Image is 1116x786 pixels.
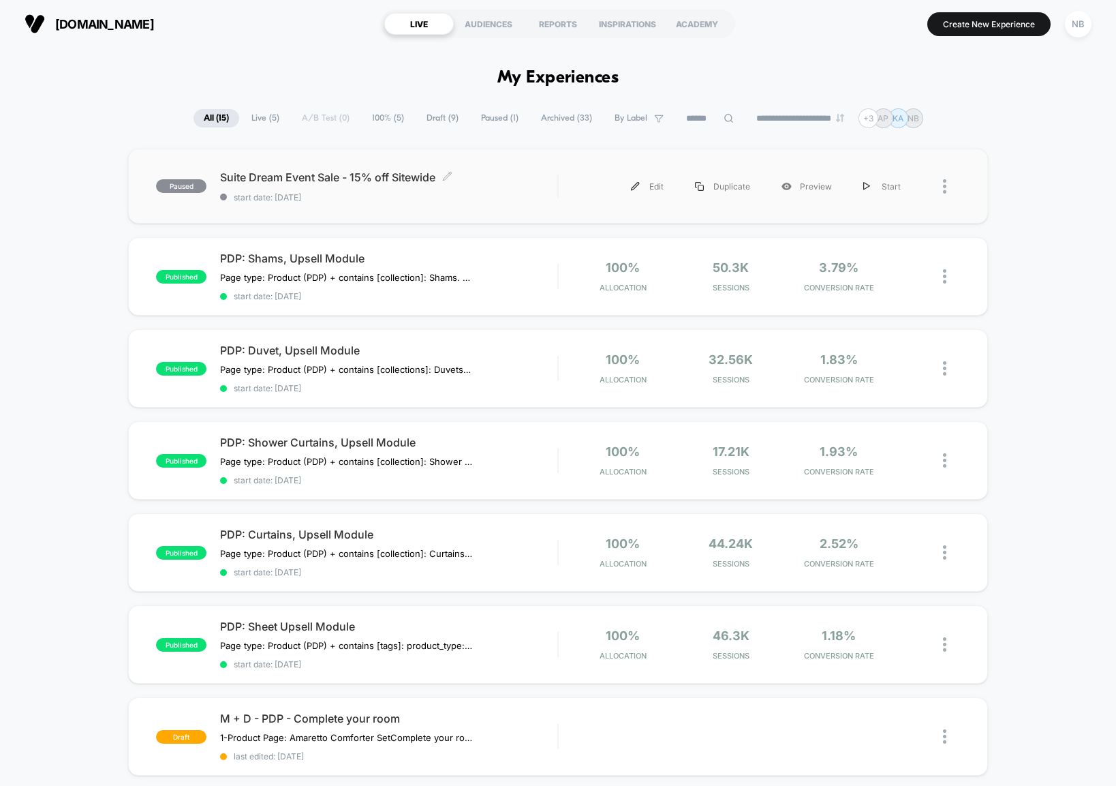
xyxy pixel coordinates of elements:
[820,444,858,459] span: 1.93%
[695,182,704,191] img: menu
[220,567,557,577] span: start date: [DATE]
[713,444,749,459] span: 17.21k
[606,352,640,367] span: 100%
[523,13,593,35] div: REPORTS
[943,179,946,194] img: close
[220,192,557,202] span: start date: [DATE]
[220,548,473,559] span: Page type: Product (PDP) + contains [collection]: Curtains. Shows Products from [selected product...
[220,456,473,467] span: Page type: Product (PDP) + contains [collection]: Shower Curtains. Shows Products from [selected ...
[220,640,473,651] span: Page type: Product (PDP) + contains [tags]: product_type:comforter sets, down alternative comfort...
[362,109,414,127] span: 100% ( 5 )
[1061,10,1096,38] button: NB
[709,352,753,367] span: 32.56k
[241,109,290,127] span: Live ( 5 )
[20,13,158,35] button: [DOMAIN_NAME]
[220,620,557,633] span: PDP: Sheet Upsell Module
[606,260,640,275] span: 100%
[819,260,858,275] span: 3.79%
[471,109,529,127] span: Paused ( 1 )
[820,536,858,551] span: 2.52%
[156,270,206,284] span: published
[943,545,946,560] img: close
[220,436,557,449] span: PDP: Shower Curtains, Upsell Module
[220,659,557,669] span: start date: [DATE]
[600,467,647,477] span: Allocation
[416,109,469,127] span: Draft ( 9 )
[220,528,557,541] span: PDP: Curtains, Upsell Module
[220,364,473,375] span: Page type: Product (PDP) + contains [collections]: Duvets. Shows Products from [collections]down/...
[531,109,602,127] span: Archived ( 33 )
[788,283,890,292] span: CONVERSION RATE
[220,712,557,725] span: M + D - PDP - Complete your room
[156,179,206,193] span: paused
[662,13,732,35] div: ACADEMY
[848,171,916,202] div: Start
[943,729,946,744] img: close
[600,283,647,292] span: Allocation
[220,383,557,393] span: start date: [DATE]
[822,629,856,643] span: 1.18%
[454,13,523,35] div: AUDIENCES
[680,559,781,569] span: Sessions
[713,260,749,275] span: 50.3k
[497,68,619,88] h1: My Experiences
[600,559,647,569] span: Allocation
[863,182,870,191] img: menu
[606,536,640,551] span: 100%
[788,651,890,661] span: CONVERSION RATE
[680,651,781,661] span: Sessions
[220,344,557,357] span: PDP: Duvet, Upsell Module
[220,272,473,283] span: Page type: Product (PDP) + contains [collection]: Shams. Shows Products from [selected products] ...
[615,113,647,123] span: By Label
[600,651,647,661] span: Allocation
[788,467,890,477] span: CONVERSION RATE
[858,108,878,128] div: + 3
[156,362,206,376] span: published
[788,375,890,384] span: CONVERSION RATE
[606,444,640,459] span: 100%
[593,13,662,35] div: INSPIRATIONS
[220,252,557,265] span: PDP: Shams, Upsell Module
[156,638,206,652] span: published
[220,732,473,743] span: 1-Product Page: Amaretto Comforter SetComplete your room SKUS: SHEET: Premier Sheet Set - Color -...
[766,171,848,202] div: Preview
[878,113,888,123] p: AP
[943,361,946,376] img: close
[927,12,1051,36] button: Create New Experience
[820,352,858,367] span: 1.83%
[193,109,239,127] span: All ( 15 )
[220,170,557,184] span: Suite Dream Event Sale - 15% off Sitewide
[893,113,903,123] p: KA
[220,291,557,301] span: start date: [DATE]
[713,629,749,643] span: 46.3k
[943,637,946,652] img: close
[156,546,206,560] span: published
[606,629,640,643] span: 100%
[709,536,753,551] span: 44.24k
[220,751,557,761] span: last edited: [DATE]
[943,453,946,468] img: close
[680,467,781,477] span: Sessions
[600,375,647,384] span: Allocation
[943,269,946,284] img: close
[631,182,640,191] img: menu
[25,14,45,34] img: Visually logo
[615,171,679,202] div: Edit
[384,13,454,35] div: LIVE
[788,559,890,569] span: CONVERSION RATE
[679,171,766,202] div: Duplicate
[908,113,919,123] p: NB
[836,114,844,122] img: end
[156,454,206,468] span: published
[680,375,781,384] span: Sessions
[156,730,206,744] span: draft
[1065,11,1091,37] div: NB
[220,475,557,485] span: start date: [DATE]
[55,17,154,31] span: [DOMAIN_NAME]
[680,283,781,292] span: Sessions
